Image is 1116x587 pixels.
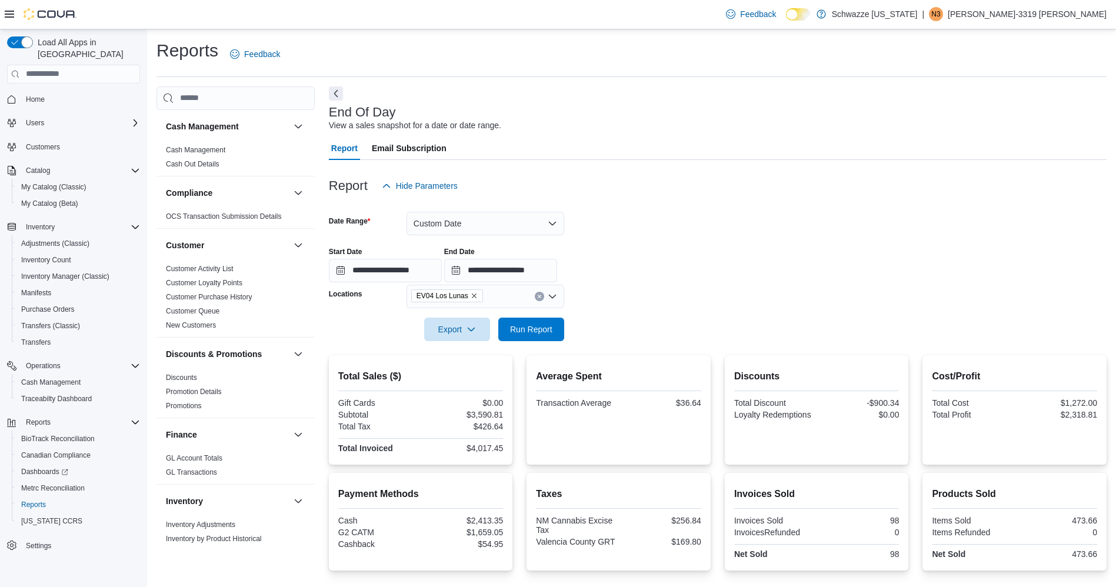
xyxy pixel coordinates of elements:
a: Feedback [225,42,285,66]
label: Date Range [329,216,371,226]
span: Canadian Compliance [21,451,91,460]
div: Total Discount [734,398,814,408]
button: Cash Management [291,119,305,134]
button: [US_STATE] CCRS [12,513,145,529]
button: Finance [166,429,289,441]
a: Metrc Reconciliation [16,481,89,495]
h2: Total Sales ($) [338,369,504,383]
div: Compliance [156,209,315,228]
button: Adjustments (Classic) [12,235,145,252]
span: Transfers [21,338,51,347]
button: Export [424,318,490,341]
span: Purchase Orders [16,302,140,316]
button: Open list of options [548,292,557,301]
a: My Catalog (Beta) [16,196,83,211]
a: GL Account Totals [166,454,222,462]
a: Reports [16,498,51,512]
a: Settings [21,539,56,553]
span: My Catalog (Classic) [16,180,140,194]
a: GL Transactions [166,468,217,476]
div: $1,272.00 [1017,398,1097,408]
button: Inventory [2,219,145,235]
span: Cash Management [166,145,225,155]
span: Adjustments (Classic) [21,239,89,248]
h3: Compliance [166,187,212,199]
a: Feedback [721,2,781,26]
span: Inventory Count Details [166,548,239,558]
a: Inventory Count [16,253,76,267]
span: Cash Out Details [166,159,219,169]
a: Inventory Adjustments [166,521,235,529]
span: Inventory Adjustments [166,520,235,529]
div: 98 [819,516,899,525]
button: Users [21,116,49,130]
h3: Customer [166,239,204,251]
span: Customer Activity List [166,264,234,274]
a: OCS Transaction Submission Details [166,212,282,221]
div: InvoicesRefunded [734,528,814,537]
strong: Net Sold [932,549,965,559]
button: Purchase Orders [12,301,145,318]
label: Start Date [329,247,362,256]
button: Catalog [2,162,145,179]
span: Dashboards [16,465,140,479]
button: Operations [2,358,145,374]
span: Discounts [166,373,197,382]
span: My Catalog (Beta) [16,196,140,211]
button: My Catalog (Classic) [12,179,145,195]
div: -$900.34 [819,398,899,408]
div: $0.00 [423,398,503,408]
button: Discounts & Promotions [166,348,289,360]
span: Promotions [166,401,202,411]
button: Reports [12,496,145,513]
a: Inventory Manager (Classic) [16,269,114,284]
span: Customer Queue [166,306,219,316]
span: Purchase Orders [21,305,75,314]
h3: Inventory [166,495,203,507]
strong: Total Invoiced [338,443,393,453]
a: Customers [21,140,65,154]
span: Metrc Reconciliation [21,483,85,493]
nav: Complex example [7,86,140,585]
div: Transaction Average [536,398,616,408]
div: $2,413.35 [423,516,503,525]
h2: Invoices Sold [734,487,900,501]
div: $1,659.05 [423,528,503,537]
span: Customers [26,142,60,152]
div: Cash [338,516,418,525]
span: Reports [26,418,51,427]
h2: Products Sold [932,487,1097,501]
h3: Cash Management [166,121,239,132]
button: Custom Date [407,212,564,235]
a: Purchase Orders [16,302,79,316]
span: Metrc Reconciliation [16,481,140,495]
span: Manifests [16,286,140,300]
span: Load All Apps in [GEOGRAPHIC_DATA] [33,36,140,60]
strong: Net Sold [734,549,768,559]
a: Home [21,92,49,106]
a: Customer Purchase History [166,293,252,301]
h3: Finance [166,429,197,441]
span: Inventory Manager (Classic) [16,269,140,284]
span: GL Account Totals [166,453,222,463]
div: NM Cannabis Excise Tax [536,516,616,535]
button: Settings [2,536,145,553]
div: $54.95 [423,539,503,549]
button: Inventory [291,494,305,508]
button: Users [2,115,145,131]
a: Canadian Compliance [16,448,95,462]
button: Inventory Manager (Classic) [12,268,145,285]
div: G2 CATM [338,528,418,537]
button: Run Report [498,318,564,341]
button: Operations [21,359,65,373]
span: Catalog [21,164,140,178]
div: Total Profit [932,410,1012,419]
div: $0.00 [819,410,899,419]
button: Transfers (Classic) [12,318,145,334]
h2: Discounts [734,369,900,383]
a: Dashboards [16,465,73,479]
button: Reports [21,415,55,429]
h1: Reports [156,39,218,62]
a: Promotions [166,402,202,410]
span: Traceabilty Dashboard [21,394,92,403]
